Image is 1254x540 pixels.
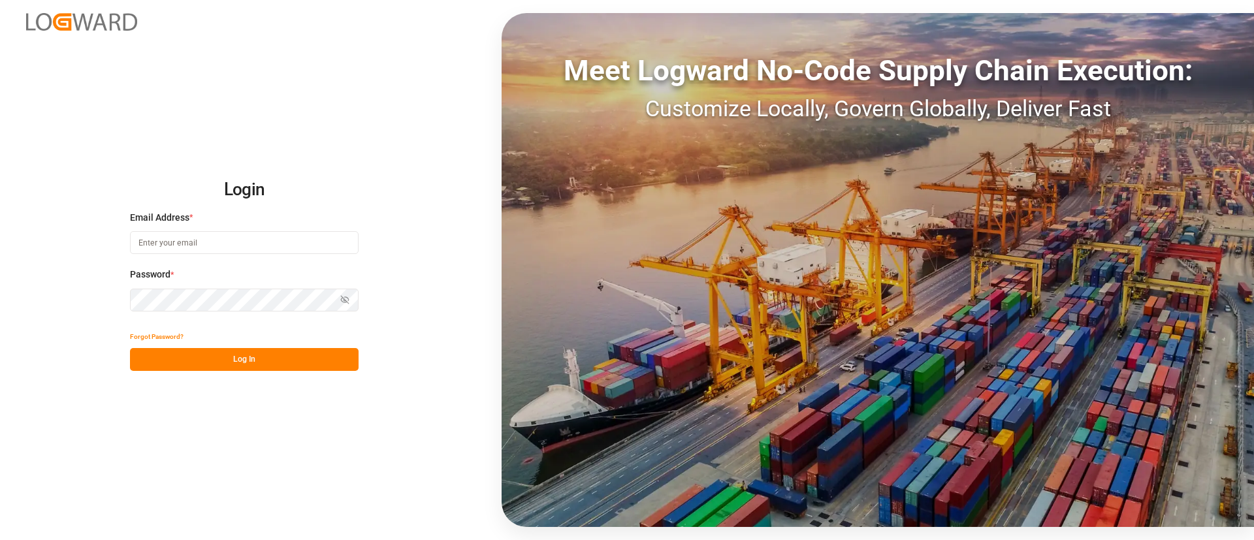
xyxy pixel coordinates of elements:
[130,231,359,254] input: Enter your email
[502,49,1254,92] div: Meet Logward No-Code Supply Chain Execution:
[130,211,189,225] span: Email Address
[130,169,359,211] h2: Login
[130,325,184,348] button: Forgot Password?
[130,268,170,281] span: Password
[130,348,359,371] button: Log In
[26,13,137,31] img: Logward_new_orange.png
[502,92,1254,125] div: Customize Locally, Govern Globally, Deliver Fast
